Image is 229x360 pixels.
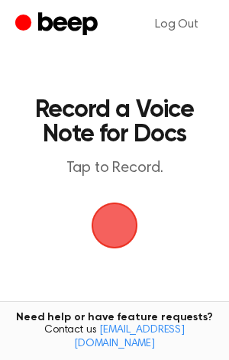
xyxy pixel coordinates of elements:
a: Beep [15,10,102,40]
a: Log Out [140,6,214,43]
h1: Record a Voice Note for Docs [27,98,202,147]
span: Contact us [9,324,220,351]
p: Tap to Record. [27,159,202,178]
img: Beep Logo [92,203,137,248]
a: [EMAIL_ADDRESS][DOMAIN_NAME] [74,325,185,349]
